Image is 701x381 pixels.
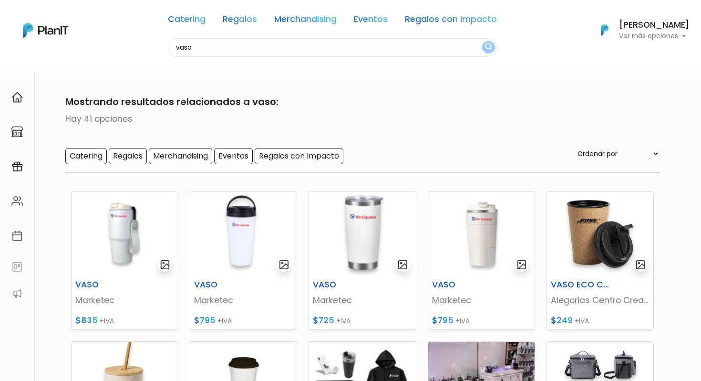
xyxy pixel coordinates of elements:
input: Regalos [109,148,147,164]
a: gallery-light VASO ECO CORCHO Alegorias Centro Creativo $249 +IVA [546,191,654,330]
a: Regalos con Impacto [405,15,497,27]
img: home-e721727adea9d79c4d83392d1f703f7f8bce08238fde08b1acbfd93340b81755.svg [11,92,23,103]
p: Marketec [75,294,174,307]
p: Ver más opciones [619,33,690,40]
h6: [PERSON_NAME] [619,21,690,30]
span: $795 [194,315,216,326]
input: Merchandising [149,148,212,164]
a: gallery-light VASO Marketec $795 +IVA [428,191,535,330]
span: $725 [313,315,334,326]
span: $835 [75,315,98,326]
button: PlanIt Logo [PERSON_NAME] Ver más opciones [588,18,690,42]
span: +IVA [100,316,114,326]
span: $249 [551,315,573,326]
span: $795 [432,315,454,326]
img: partners-52edf745621dab592f3b2c58e3bca9d71375a7ef29c3b500c9f145b62cc070d4.svg [11,288,23,299]
span: +IVA [455,316,470,326]
p: Marketec [432,294,531,307]
input: Buscá regalos, desayunos, y más [168,38,497,57]
img: thumb_image__copia___copia___copia___copia___copia___copia___copia___copia___copia_-Photoroom__6_... [547,192,653,276]
img: campaigns-02234683943229c281be62815700db0a1741e53638e28bf9629b52c665b00959.svg [11,161,23,172]
input: Catering [65,148,107,164]
img: gallery-light [397,259,408,270]
a: Regalos [223,15,257,27]
h6: VASO [188,280,262,290]
img: gallery-light [278,259,289,270]
h6: VASO [426,280,500,290]
img: thumb_Captura_de_pantalla_2025-09-08_153058.png [309,192,415,276]
a: Eventos [354,15,388,27]
a: Catering [168,15,206,27]
p: Mostrando resultados relacionados a vaso: [41,95,660,109]
img: gallery-light [160,259,171,270]
span: +IVA [575,316,589,326]
img: gallery-light [635,259,646,270]
img: people-662611757002400ad9ed0e3c099ab2801c6687ba6c219adb57efc949bc21e19d.svg [11,195,23,207]
h6: VASO [307,280,381,290]
p: Hay 41 opciones [41,113,660,125]
a: Merchandising [274,15,337,27]
img: thumb_Captura_de_pantalla_2025-09-08_151943.png [72,192,178,276]
img: PlanIt Logo [594,20,615,41]
img: PlanIt Logo [23,23,68,38]
input: Eventos [214,148,253,164]
a: gallery-light VASO Marketec $725 +IVA [309,191,416,330]
span: +IVA [336,316,350,326]
img: thumb_Captura_de_pantalla_2025-09-08_152821.png [190,192,297,276]
img: calendar-87d922413cdce8b2cf7b7f5f62616a5cf9e4887200fb71536465627b3292af00.svg [11,230,23,242]
a: gallery-light VASO Marketec $795 +IVA [190,191,297,330]
a: gallery-light VASO Marketec $835 +IVA [71,191,178,330]
img: thumb_Captura_de_pantalla_2025-09-08_154027.png [428,192,535,276]
img: search_button-432b6d5273f82d61273b3651a40e1bd1b912527efae98b1b7a1b2c0702e16a8d.svg [485,43,492,52]
img: feedback-78b5a0c8f98aac82b08bfc38622c3050aee476f2c9584af64705fc4e61158814.svg [11,261,23,273]
p: Marketec [313,294,412,307]
img: marketplace-4ceaa7011d94191e9ded77b95e3339b90024bf715f7c57f8cf31f2d8c509eaba.svg [11,126,23,138]
h6: VASO [70,280,143,290]
h6: VASO ECO CORCHO [545,280,619,290]
p: Marketec [194,294,293,307]
span: +IVA [217,316,232,326]
img: gallery-light [516,259,527,270]
input: Regalos con Impacto [255,148,343,164]
p: Alegorias Centro Creativo [551,294,649,307]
